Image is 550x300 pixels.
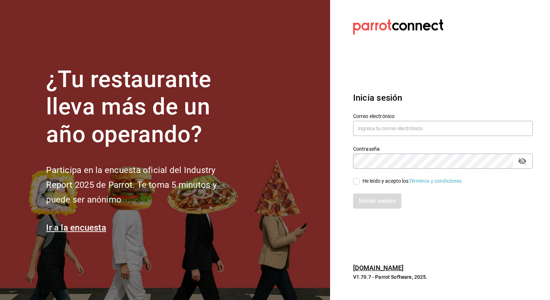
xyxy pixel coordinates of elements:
div: He leído y acepto los [362,177,463,185]
label: Correo electrónico [353,113,533,118]
input: Ingresa tu correo electrónico [353,121,533,136]
h3: Inicia sesión [353,91,533,104]
h2: Participa en la encuesta oficial del Industry Report 2025 de Parrot. Te toma 5 minutos y puede se... [46,163,240,207]
button: passwordField [516,155,528,167]
h1: ¿Tu restaurante lleva más de un año operando? [46,66,240,149]
a: Ir a la encuesta [46,223,106,233]
a: [DOMAIN_NAME] [353,264,404,272]
a: Términos y condiciones. [409,178,463,184]
p: V1.70.7 - Parrot Software, 2025. [353,273,533,281]
label: Contraseña [353,146,533,151]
